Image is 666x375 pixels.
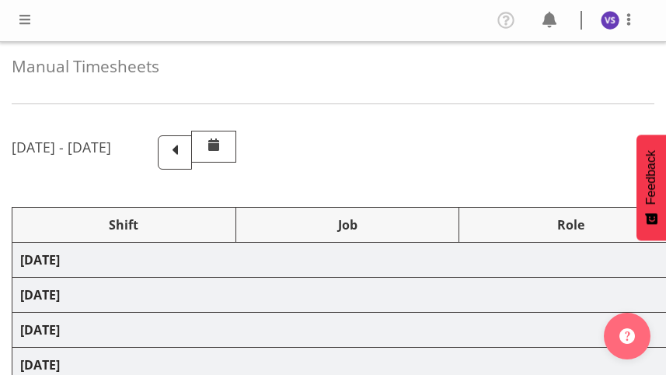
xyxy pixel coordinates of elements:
div: Shift [20,216,228,234]
img: virender-singh11427.jpg [601,11,619,30]
img: help-xxl-2.png [619,328,635,344]
h4: Manual Timesheets [12,58,654,75]
h5: [DATE] - [DATE] [12,138,111,156]
span: Feedback [644,150,658,205]
button: Feedback - Show survey [636,135,666,240]
div: Job [244,216,452,234]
